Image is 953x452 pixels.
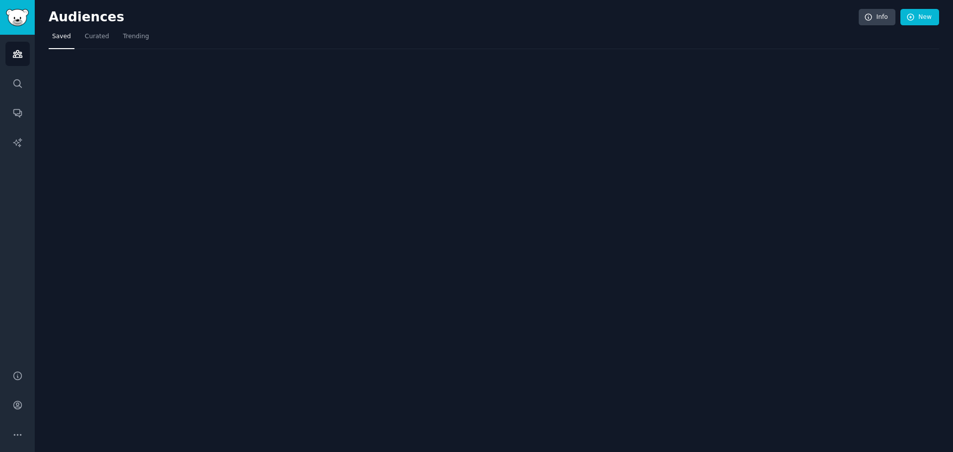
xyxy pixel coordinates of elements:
a: Curated [81,29,113,49]
span: Curated [85,32,109,41]
a: New [900,9,939,26]
h2: Audiences [49,9,859,25]
a: Saved [49,29,74,49]
img: GummySearch logo [6,9,29,26]
span: Saved [52,32,71,41]
a: Trending [120,29,152,49]
span: Trending [123,32,149,41]
a: Info [859,9,895,26]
